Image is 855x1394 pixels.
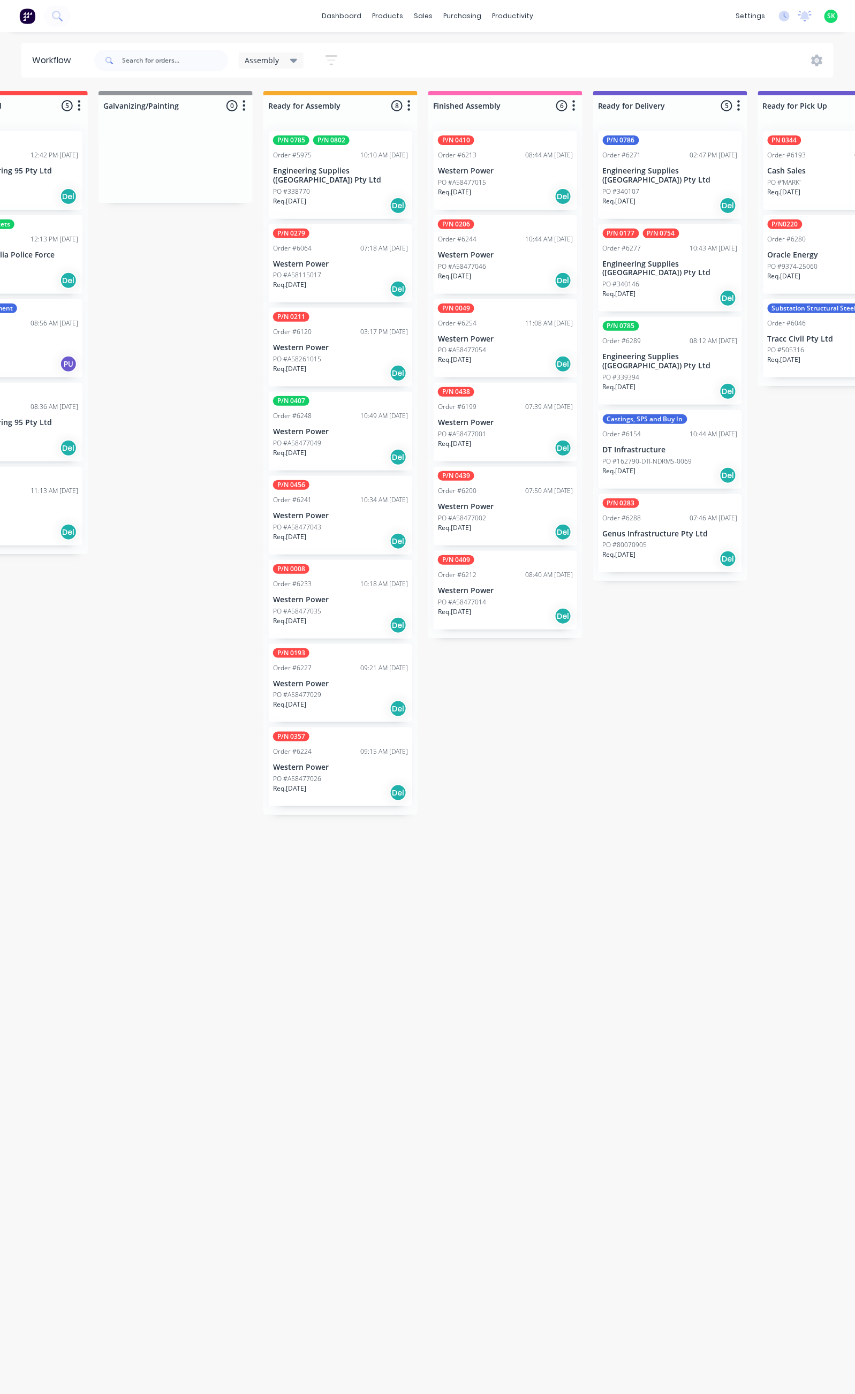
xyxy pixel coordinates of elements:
[313,135,350,145] div: P/N 0802
[599,410,742,489] div: Castings, SPS and Buy InOrder #615410:44 AM [DATE]DT InfrastructurePO #162790-DTI-NDRMS-0069Req.[...
[720,550,737,567] div: Del
[438,523,471,533] p: Req. [DATE]
[273,312,309,322] div: P/N 0211
[555,355,572,373] div: Del
[768,219,803,229] div: P/N0220
[273,663,312,673] div: Order #6227
[273,616,306,626] p: Req. [DATE]
[525,570,573,580] div: 08:40 AM [DATE]
[273,396,309,406] div: P/N 0407
[390,533,407,550] div: Del
[273,280,306,290] p: Req. [DATE]
[438,597,486,607] p: PO #A58477014
[438,607,471,617] p: Req. [DATE]
[273,595,408,604] p: Western Power
[19,8,35,24] img: Factory
[525,486,573,496] div: 07:50 AM [DATE]
[390,700,407,717] div: Del
[360,244,408,253] div: 07:18 AM [DATE]
[603,550,636,559] p: Req. [DATE]
[269,392,412,471] div: P/N 0407Order #624810:49 AM [DATE]Western PowerPO #A58477049Req.[DATE]Del
[438,502,573,511] p: Western Power
[273,150,312,160] div: Order #5975
[390,365,407,382] div: Del
[555,272,572,289] div: Del
[438,439,471,449] p: Req. [DATE]
[603,382,636,392] p: Req. [DATE]
[434,551,577,630] div: P/N 0409Order #621208:40 AM [DATE]Western PowerPO #A58477014Req.[DATE]Del
[273,522,321,532] p: PO #A58477043
[273,354,321,364] p: PO #A58261015
[273,495,312,505] div: Order #6241
[525,234,573,244] div: 10:44 AM [DATE]
[555,188,572,205] div: Del
[525,319,573,328] div: 11:08 AM [DATE]
[434,467,577,546] div: P/N 0439Order #620007:50 AM [DATE]Western PowerPO #A58477002Req.[DATE]Del
[434,131,577,210] div: P/N 0410Order #621308:44 AM [DATE]Western PowerPO #A58477015Req.[DATE]Del
[603,279,640,289] p: PO #340146
[273,244,312,253] div: Order #6064
[603,187,640,196] p: PO #340107
[273,196,306,206] p: Req. [DATE]
[273,732,309,741] div: P/N 0357
[438,8,487,24] div: purchasing
[768,150,806,160] div: Order #6193
[603,373,640,382] p: PO #339394
[603,445,738,454] p: DT Infrastructure
[768,187,801,197] p: Req. [DATE]
[438,471,474,481] div: P/N 0439
[360,747,408,756] div: 09:15 AM [DATE]
[599,131,742,219] div: P/N 0786Order #627102:47 PM [DATE]Engineering Supplies ([GEOGRAPHIC_DATA]) Pty LtdPO #340107Req.[...
[273,532,306,542] p: Req. [DATE]
[487,8,539,24] div: productivity
[408,8,438,24] div: sales
[60,524,77,541] div: Del
[555,524,572,541] div: Del
[555,440,572,457] div: Del
[438,387,474,397] div: P/N 0438
[434,215,577,294] div: P/N 0206Order #624410:44 AM [DATE]Western PowerPO #A58477046Req.[DATE]Del
[31,486,78,496] div: 11:13 AM [DATE]
[438,304,474,313] div: P/N 0049
[768,355,801,365] p: Req. [DATE]
[730,8,770,24] div: settings
[690,244,738,253] div: 10:43 AM [DATE]
[273,438,321,448] p: PO #A58477049
[273,364,306,374] p: Req. [DATE]
[599,224,742,312] div: P/N 0177P/N 0754Order #627710:43 AM [DATE]Engineering Supplies ([GEOGRAPHIC_DATA]) Pty LtdPO #340...
[603,166,738,185] p: Engineering Supplies ([GEOGRAPHIC_DATA]) Pty Ltd
[438,234,476,244] div: Order #6244
[390,449,407,466] div: Del
[768,234,806,244] div: Order #6280
[438,402,476,412] div: Order #6199
[273,260,408,269] p: Western Power
[603,414,687,424] div: Castings, SPS and Buy In
[438,418,573,427] p: Western Power
[603,244,641,253] div: Order #6277
[438,150,476,160] div: Order #6213
[273,579,312,589] div: Order #6233
[360,327,408,337] div: 03:17 PM [DATE]
[122,50,228,71] input: Search for orders...
[360,663,408,673] div: 09:21 AM [DATE]
[269,131,412,219] div: P/N 0785P/N 0802Order #597510:10 AM [DATE]Engineering Supplies ([GEOGRAPHIC_DATA]) Pty LtdPO #338...
[603,260,738,278] p: Engineering Supplies ([GEOGRAPHIC_DATA]) Pty Ltd
[438,219,474,229] div: P/N 0206
[555,608,572,625] div: Del
[390,281,407,298] div: Del
[603,135,639,145] div: P/N 0786
[31,319,78,328] div: 08:56 AM [DATE]
[603,289,636,299] p: Req. [DATE]
[438,355,471,365] p: Req. [DATE]
[720,383,737,400] div: Del
[827,11,835,21] span: SK
[273,427,408,436] p: Western Power
[603,321,639,331] div: P/N 0785
[273,135,309,145] div: P/N 0785
[720,197,737,214] div: Del
[273,229,309,238] div: P/N 0279
[599,494,742,573] div: P/N 0283Order #628807:46 AM [DATE]Genus Infrastructure Pty LtdPO #80070905Req.[DATE]Del
[390,197,407,214] div: Del
[438,586,573,595] p: Western Power
[438,319,476,328] div: Order #6254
